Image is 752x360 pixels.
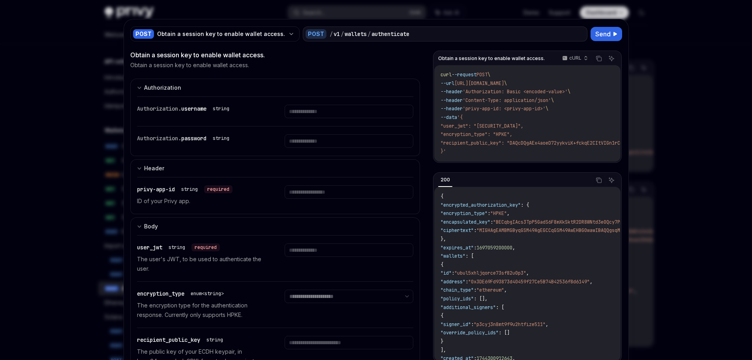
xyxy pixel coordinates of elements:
span: "encrypted_authorization_key" [441,202,521,208]
span: "ubul5xhljqorce73sf82u0p3" [454,270,526,276]
div: POST [133,29,154,39]
span: --url [441,80,454,87]
span: "chain_type" [441,287,474,293]
span: , [590,279,593,285]
div: string [213,106,229,112]
span: "ciphertext" [441,227,474,234]
p: Obtain a session key to enable wallet access. [130,61,249,69]
span: "signer_id" [441,321,471,328]
span: , [507,210,510,217]
span: --data [441,114,457,121]
button: Ask AI [606,175,617,185]
span: "p3cyj3n8mt9f9u2htfize511" [474,321,546,328]
span: , [512,245,515,251]
button: Ask AI [606,53,617,64]
span: : [474,287,476,293]
span: "address" [441,279,465,285]
span: }' [441,148,446,155]
p: ID of your Privy app. [137,196,266,206]
span: --header [441,106,463,112]
div: privy-app-id [137,185,233,193]
span: "id" [441,270,452,276]
button: POSTObtain a session key to enable wallet access. [130,26,300,42]
span: "additional_signers" [441,304,496,311]
div: wallets [345,30,367,38]
div: encryption_type [137,290,227,298]
span: , [546,321,548,328]
span: : [465,279,468,285]
span: , [504,287,507,293]
span: : [474,227,476,234]
span: "0x3DE69Fd93873d40459f27Ce5B74B42536f8d6149" [468,279,590,285]
span: { [441,262,443,268]
span: \ [504,80,507,87]
button: Copy the contents from the code block [594,53,604,64]
div: 200 [438,175,452,185]
div: v1 [334,30,340,38]
span: 'Authorization: Basic <encoded-value>' [463,89,568,95]
div: Authorization.username [137,105,233,113]
span: { [441,313,443,319]
button: expand input section [130,217,420,235]
span: --header [441,89,463,95]
button: Send [591,27,622,41]
span: : [490,219,493,225]
span: : [474,245,476,251]
span: "encryption_type" [441,210,488,217]
span: "expires_at" [441,245,474,251]
div: string [169,244,185,251]
div: Obtain a session key to enable wallet access. [130,50,420,60]
div: Authorization.password [137,134,233,142]
span: "policy_ids" [441,296,474,302]
span: : [452,270,454,276]
div: POST [306,29,326,39]
span: : [], [474,296,488,302]
span: "override_policy_ids" [441,330,499,336]
span: : [471,321,474,328]
span: curl [441,72,452,78]
span: Authorization. [137,105,181,112]
p: The encryption type for the authentication response. Currently only supports HPKE. [137,301,266,320]
span: --request [452,72,476,78]
div: authenticate [371,30,409,38]
span: Authorization. [137,135,181,142]
span: : [] [499,330,510,336]
span: "encapsulated_key" [441,219,490,225]
div: Obtain a session key to enable wallet access. [157,30,285,38]
span: Send [595,29,611,39]
span: "HPKE" [490,210,507,217]
span: }, [441,236,446,242]
span: privy-app-id [137,186,175,193]
div: user_jwt [137,243,220,251]
p: The user's JWT, to be used to authenticate the user. [137,254,266,273]
span: 1697059200000 [476,245,512,251]
span: Obtain a session key to enable wallet access. [438,55,545,62]
div: Authorization [144,83,181,92]
span: : [488,210,490,217]
p: cURL [569,55,581,61]
span: recipient_public_key [137,336,200,343]
div: Header [144,164,164,173]
div: string [213,135,229,141]
span: : [ [496,304,504,311]
div: enum<string> [191,290,224,297]
div: Body [144,222,158,231]
button: Copy the contents from the code block [594,175,604,185]
div: / [330,30,333,38]
div: required [204,185,233,193]
span: : [ [465,253,474,259]
span: , [526,270,529,276]
span: \ [488,72,490,78]
span: POST [476,72,488,78]
button: expand input section [130,79,420,96]
span: 'Content-Type: application/json' [463,97,551,104]
button: expand input section [130,159,420,177]
div: required [191,243,220,251]
span: "ethereum" [476,287,504,293]
span: \ [568,89,570,95]
span: password [181,135,206,142]
span: encryption_type [137,290,184,297]
span: "user_jwt": "[SECURITY_DATA]", [441,123,523,129]
span: "wallets" [441,253,465,259]
span: --header [441,97,463,104]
